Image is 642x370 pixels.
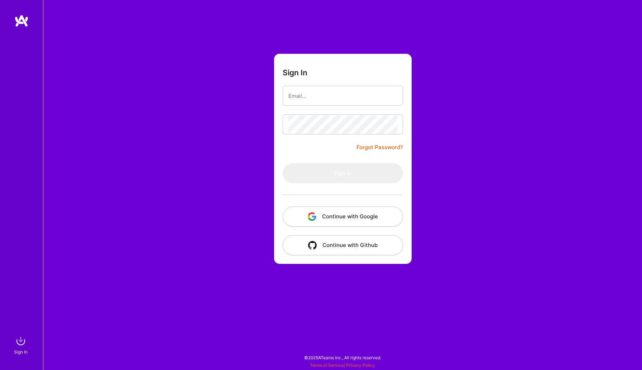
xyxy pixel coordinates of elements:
[15,334,28,356] a: sign inSign In
[346,362,375,368] a: Privacy Policy
[308,212,316,221] img: icon
[288,87,397,105] input: Email...
[14,334,28,348] img: sign in
[283,207,403,227] button: Continue with Google
[310,362,375,368] span: |
[310,362,344,368] a: Terms of Service
[14,348,28,356] div: Sign In
[356,143,403,152] a: Forgot Password?
[14,14,29,27] img: logo
[308,241,317,250] img: icon
[283,68,307,77] h3: Sign In
[43,348,642,366] div: © 2025 ATeams Inc., All rights reserved.
[283,235,403,255] button: Continue with Github
[283,163,403,183] button: Sign In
